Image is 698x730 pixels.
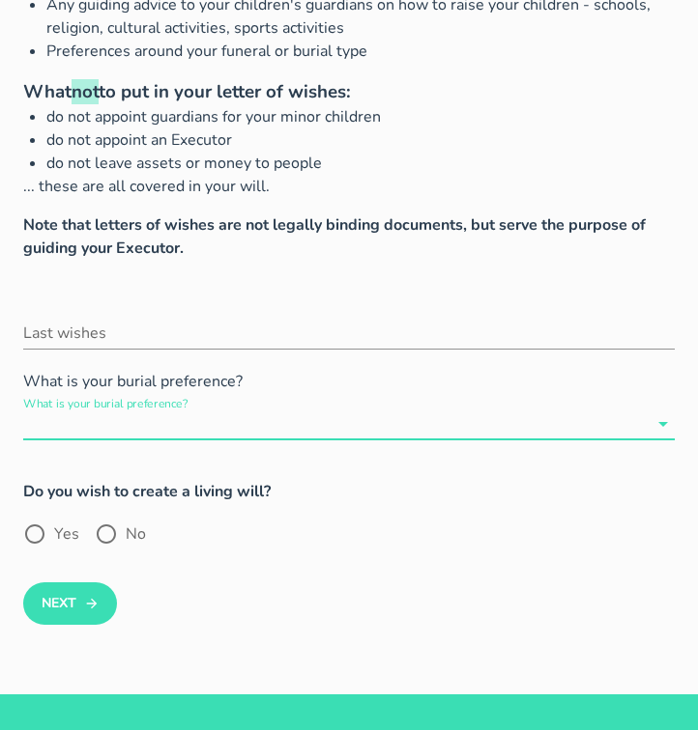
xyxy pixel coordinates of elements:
[23,213,675,260] h4: Note that letters of wishes are not legally binding documents, but serve the purpose of guiding y...
[23,408,675,439] div: What is your burial preference?
[46,152,675,175] li: do not leave assets or money to people
[46,40,675,63] li: Preferences around your funeral or burial type
[54,524,79,544] label: Yes
[46,105,675,128] li: do not appoint guardians for your minor children
[23,175,675,198] p: ... these are all covered in your will.
[23,78,675,105] h3: What to put in your letter of wishes:
[23,397,188,411] label: What is your burial preference?
[23,582,117,625] button: Next
[72,79,99,104] span: not
[126,524,146,544] label: No
[23,480,675,503] h4: Do you wish to create a living will?
[23,370,675,393] p: What is your burial preference?
[46,128,675,152] li: do not appoint an Executor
